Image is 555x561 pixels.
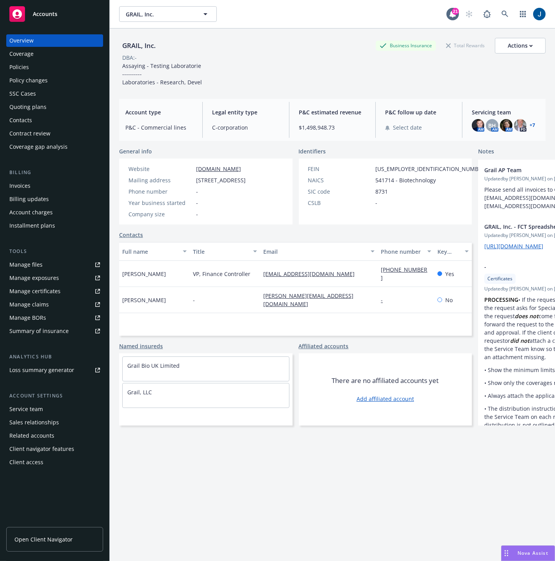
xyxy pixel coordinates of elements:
span: Servicing team [472,108,539,116]
span: - [193,296,195,304]
div: Quoting plans [9,101,46,113]
span: Nova Assist [518,550,548,556]
a: Sales relationships [6,416,103,429]
a: Billing updates [6,193,103,205]
span: Yes [445,270,454,278]
button: Key contact [434,242,472,261]
span: - [376,199,378,207]
a: [DOMAIN_NAME] [196,165,241,173]
div: Account settings [6,392,103,400]
button: Phone number [378,242,434,261]
div: Service team [9,403,43,415]
div: Coverage [9,48,34,60]
a: Contacts [6,114,103,126]
a: Summary of insurance [6,325,103,337]
a: [EMAIL_ADDRESS][DOMAIN_NAME] [263,270,361,278]
span: Notes [478,147,494,157]
a: SSC Cases [6,87,103,100]
img: photo [514,119,526,132]
div: CSLB [308,199,373,207]
span: 8731 [376,187,388,196]
div: Manage certificates [9,285,61,297]
em: does not [515,312,539,320]
span: There are no affiliated accounts yet [332,376,439,385]
div: Manage BORs [9,312,46,324]
div: Invoices [9,180,30,192]
a: - [381,296,389,304]
div: Related accounts [9,429,54,442]
span: Certificates [487,275,512,282]
div: Manage exposures [9,272,59,284]
div: Phone number [128,187,193,196]
div: Key contact [437,248,460,256]
div: Phone number [381,248,422,256]
div: GRAIL, Inc. [119,41,159,51]
span: $1,498,948.73 [299,123,366,132]
button: Title [190,242,261,261]
a: Search [497,6,513,22]
span: No [445,296,453,304]
span: - [196,210,198,218]
div: Loss summary generator [9,364,74,376]
span: Open Client Navigator [14,535,73,543]
div: Total Rewards [442,41,489,50]
div: Contract review [9,127,50,140]
span: [STREET_ADDRESS] [196,176,246,184]
span: General info [119,147,152,155]
span: Identifiers [299,147,326,155]
div: Policies [9,61,29,73]
img: photo [472,119,484,132]
a: Named insureds [119,342,163,350]
div: Billing updates [9,193,49,205]
a: Contacts [119,231,143,239]
div: Policy changes [9,74,48,87]
span: Legal entity type [212,108,280,116]
a: Manage files [6,258,103,271]
strong: PROCESSING [484,296,518,303]
div: Business Insurance [376,41,436,50]
a: Start snowing [461,6,477,22]
div: Full name [122,248,178,256]
div: Summary of insurance [9,325,69,337]
div: Drag to move [501,546,511,561]
a: Loss summary generator [6,364,103,376]
a: Client navigator features [6,443,103,455]
a: Add affiliated account [357,395,414,403]
span: P&C follow up date [385,108,453,116]
div: Website [128,165,193,173]
a: Switch app [515,6,531,22]
div: FEIN [308,165,373,173]
a: Contract review [6,127,103,140]
a: Manage exposures [6,272,103,284]
span: C-corporation [212,123,280,132]
a: [PHONE_NUMBER] [381,266,427,281]
div: Year business started [128,199,193,207]
span: P&C estimated revenue [299,108,366,116]
a: Quoting plans [6,101,103,113]
div: 21 [452,8,459,15]
img: photo [533,8,546,20]
a: [PERSON_NAME][EMAIL_ADDRESS][DOMAIN_NAME] [263,292,353,308]
div: Manage claims [9,298,49,311]
div: Tools [6,248,103,255]
a: Coverage gap analysis [6,141,103,153]
a: Client access [6,456,103,468]
span: BH [488,121,496,130]
div: Overview [9,34,34,47]
a: Policy changes [6,74,103,87]
div: Manage files [9,258,43,271]
div: Billing [6,169,103,176]
a: Installment plans [6,219,103,232]
div: Account charges [9,206,53,219]
span: Account type [125,108,193,116]
div: Mailing address [128,176,193,184]
div: Client navigator features [9,443,74,455]
span: GRAIL, Inc. [126,10,193,18]
button: Email [260,242,378,261]
div: Installment plans [9,219,55,232]
span: P&C - Commercial lines [125,123,193,132]
div: Sales relationships [9,416,59,429]
a: +7 [530,123,535,128]
button: Nova Assist [501,545,555,561]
